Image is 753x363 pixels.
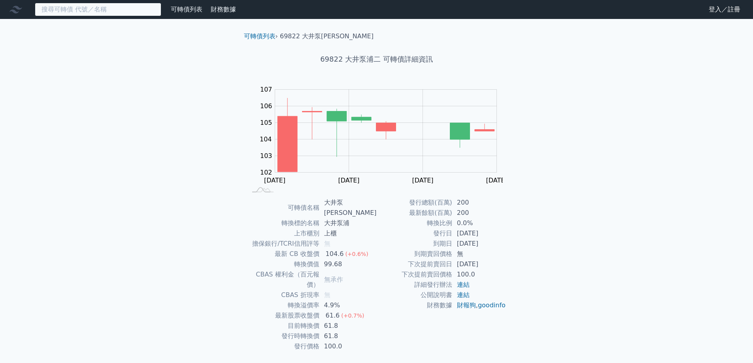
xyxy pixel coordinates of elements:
td: , [452,300,506,310]
span: 無 [324,291,330,299]
td: 上櫃 [319,228,377,239]
td: 最新股票收盤價 [247,310,319,321]
td: 發行時轉換價 [247,331,319,341]
a: 可轉債列表 [171,6,202,13]
td: [DATE] [452,259,506,269]
td: 上市櫃別 [247,228,319,239]
span: (+0.7%) [341,312,364,319]
span: 無 [324,240,330,247]
a: 可轉債列表 [244,32,276,40]
li: 69822 大井泵[PERSON_NAME] [280,32,374,41]
td: 最新 CB 收盤價 [247,249,319,259]
td: 財務數據 [377,300,452,310]
td: 99.68 [319,259,377,269]
a: 財務數據 [211,6,236,13]
td: 到期日 [377,239,452,249]
td: 擔保銀行/TCRI信用評等 [247,239,319,249]
td: CBAS 權利金（百元報價） [247,269,319,290]
td: 61.8 [319,321,377,331]
td: 61.8 [319,331,377,341]
td: 詳細發行辦法 [377,280,452,290]
g: Chart [256,86,509,184]
td: 發行總額(百萬) [377,197,452,208]
td: 0.0% [452,218,506,228]
div: 61.6 [324,310,342,321]
a: 連結 [457,291,470,299]
span: (+0.6%) [345,251,368,257]
td: 無 [452,249,506,259]
td: 100.0 [452,269,506,280]
td: 下次提前賣回價格 [377,269,452,280]
h1: 69822 大井泵浦二 可轉債詳細資訊 [238,54,516,65]
td: 4.9% [319,300,377,310]
a: 連結 [457,281,470,288]
td: [DATE] [452,228,506,239]
td: 大井泵浦 [319,218,377,228]
td: 轉換比例 [377,218,452,228]
tspan: [DATE] [338,177,360,184]
tspan: [DATE] [264,177,285,184]
td: [DATE] [452,239,506,249]
td: 發行日 [377,228,452,239]
tspan: [DATE] [486,177,508,184]
td: 轉換標的名稱 [247,218,319,228]
td: 轉換價值 [247,259,319,269]
td: 轉換溢價率 [247,300,319,310]
tspan: 102 [260,169,272,176]
a: goodinfo [478,301,506,309]
a: 登入／註冊 [702,3,747,16]
g: Series [277,98,494,172]
tspan: 107 [260,86,272,93]
td: 最新餘額(百萬) [377,208,452,218]
td: 下次提前賣回日 [377,259,452,269]
td: 200 [452,197,506,208]
div: 104.6 [324,249,345,259]
td: 目前轉換價 [247,321,319,331]
td: 200 [452,208,506,218]
tspan: 106 [260,102,272,110]
td: 大井泵[PERSON_NAME] [319,197,377,218]
td: 100.0 [319,341,377,352]
td: 發行價格 [247,341,319,352]
li: › [244,32,278,41]
tspan: [DATE] [412,177,434,184]
tspan: 104 [260,135,272,143]
td: CBAS 折現率 [247,290,319,300]
input: 搜尋可轉債 代號／名稱 [35,3,161,16]
td: 可轉債名稱 [247,197,319,218]
span: 無承作 [324,276,343,283]
tspan: 105 [260,119,272,126]
td: 公開說明書 [377,290,452,300]
td: 到期賣回價格 [377,249,452,259]
a: 財報狗 [457,301,476,309]
tspan: 103 [260,152,272,160]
